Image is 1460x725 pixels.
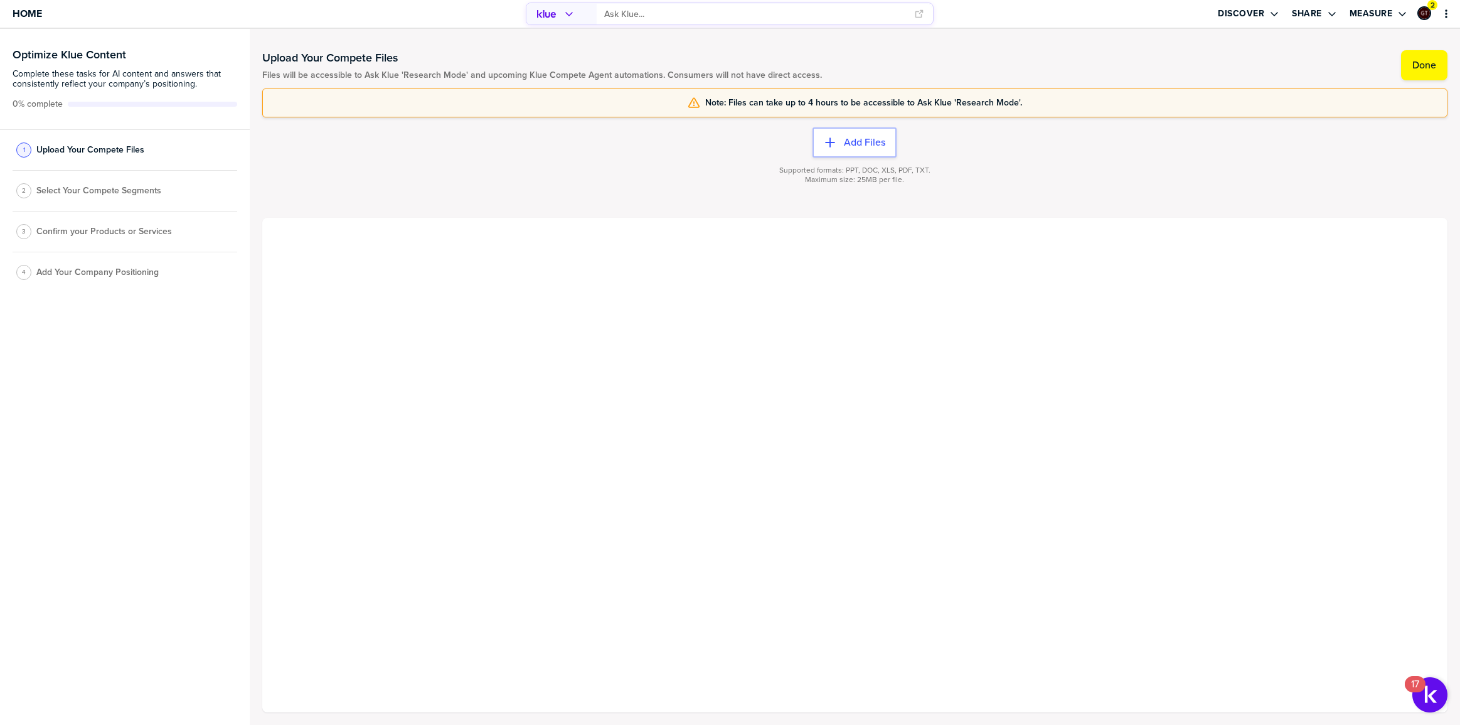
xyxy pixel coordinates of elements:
[1401,50,1447,80] button: Done
[1411,684,1419,701] div: 17
[805,175,904,185] span: Maximum size: 25MB per file.
[705,98,1022,108] span: Note: Files can take up to 4 hours to be accessible to Ask Klue 'Research Mode'.
[22,227,26,236] span: 3
[262,50,822,65] h1: Upload Your Compete Files
[13,69,237,89] span: Complete these tasks for AI content and answers that consistently reflect your company’s position...
[23,145,25,154] span: 1
[1416,5,1432,21] a: Edit Profile
[1292,8,1322,19] label: Share
[22,186,26,195] span: 2
[22,267,26,277] span: 4
[604,4,907,24] input: Ask Klue...
[13,8,42,19] span: Home
[36,145,144,155] span: Upload Your Compete Files
[1419,8,1430,19] img: ee1355cada6433fc92aa15fbfe4afd43-sml.png
[1412,59,1436,72] label: Done
[36,227,172,237] span: Confirm your Products or Services
[1431,1,1435,10] span: 2
[13,99,63,109] span: Active
[36,267,159,277] span: Add Your Company Positioning
[779,166,930,175] span: Supported formats: PPT, DOC, XLS, PDF, TXT.
[262,70,822,80] span: Files will be accessible to Ask Klue 'Research Mode' and upcoming Klue Compete Agent automations....
[1218,8,1264,19] label: Discover
[1417,6,1431,20] div: Graham Tutti
[844,136,885,149] label: Add Files
[13,49,237,60] h3: Optimize Klue Content
[36,186,161,196] span: Select Your Compete Segments
[1412,677,1447,712] button: Open Resource Center, 17 new notifications
[813,127,897,158] button: Add Files
[1350,8,1393,19] label: Measure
